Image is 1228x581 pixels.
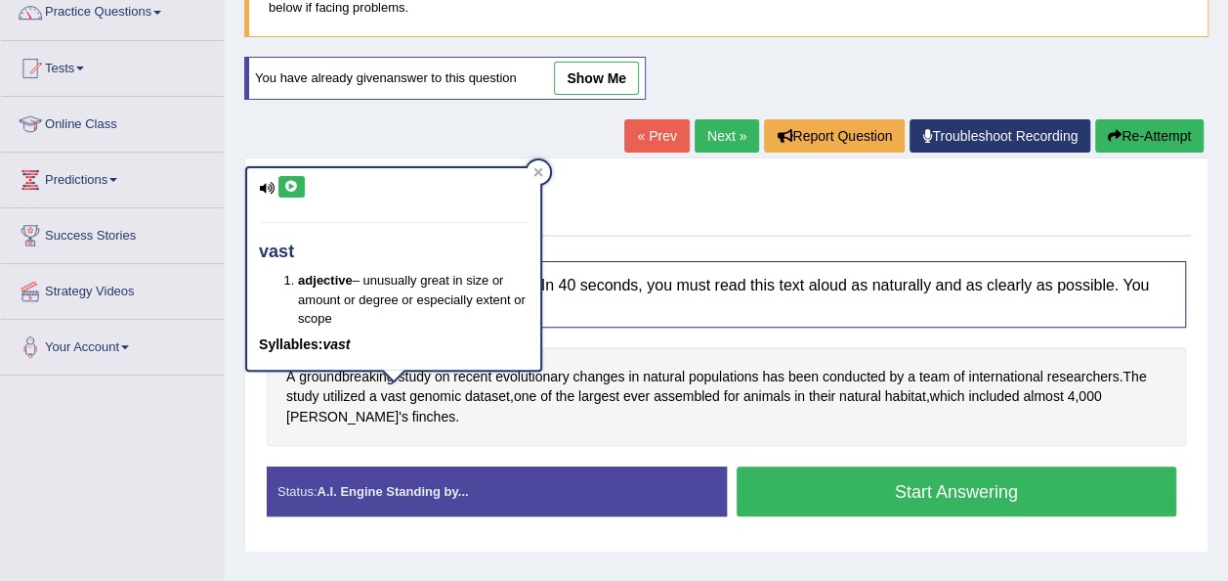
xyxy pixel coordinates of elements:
[889,367,904,387] span: Click to see word definition
[465,386,510,407] span: Click to see word definition
[1046,367,1119,387] span: Click to see word definition
[823,367,886,387] span: Click to see word definition
[1,208,224,257] a: Success Stories
[514,386,536,407] span: Click to see word definition
[809,386,835,407] span: Click to see word definition
[556,386,574,407] span: Click to see word definition
[839,386,881,407] span: Click to see word definition
[1,153,224,201] a: Predictions
[298,271,529,327] li: – unusually great in size or amount or degree or especially extent or scope
[1095,119,1204,153] button: Re-Attempt
[259,337,529,352] h5: Syllables:
[643,367,685,387] span: Click to see word definition
[788,367,819,387] span: Click to see word definition
[1,320,224,369] a: Your Account
[737,467,1177,516] button: Start Answering
[968,367,1042,387] span: Click to see word definition
[1067,386,1075,407] span: Click to see word definition
[930,386,965,407] span: Click to see word definition
[689,367,759,387] span: Click to see word definition
[317,484,468,499] strong: A.I. Engine Standing by...
[762,367,784,387] span: Click to see word definition
[654,386,720,407] span: Click to see word definition
[286,407,408,427] span: Click to see word definition
[628,367,639,387] span: Click to see word definition
[794,386,805,407] span: Click to see word definition
[624,119,689,153] a: « Prev
[1079,386,1101,407] span: Click to see word definition
[1,97,224,146] a: Online Class
[1,41,224,90] a: Tests
[286,386,318,407] span: Click to see word definition
[908,367,915,387] span: Click to see word definition
[244,57,646,100] div: You have already given answer to this question
[267,347,1186,447] div: . , , , .
[322,336,350,352] em: vast
[322,386,365,407] span: Click to see word definition
[743,386,790,407] span: Click to see word definition
[695,119,759,153] a: Next »
[259,243,529,262] h4: vast
[1122,367,1146,387] span: Click to see word definition
[1023,386,1063,407] span: Click to see word definition
[412,407,455,427] span: Click to see word definition
[298,273,353,288] b: adjective
[1,264,224,313] a: Strategy Videos
[764,119,905,153] button: Report Question
[724,386,740,407] span: Click to see word definition
[968,386,1019,407] span: Click to see word definition
[409,386,461,407] span: Click to see word definition
[554,62,639,95] a: show me
[369,386,377,407] span: Click to see word definition
[267,261,1186,327] h4: Look at the text below. In 40 seconds, you must read this text aloud as naturally and as clearly ...
[578,386,619,407] span: Click to see word definition
[953,367,965,387] span: Click to see word definition
[267,467,727,516] div: Status:
[540,386,552,407] span: Click to see word definition
[910,119,1090,153] a: Troubleshoot Recording
[381,386,406,407] span: Click to see word definition
[572,367,624,387] span: Click to see word definition
[623,386,650,407] span: Click to see word definition
[919,367,950,387] span: Click to see word definition
[885,386,926,407] span: Click to see word definition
